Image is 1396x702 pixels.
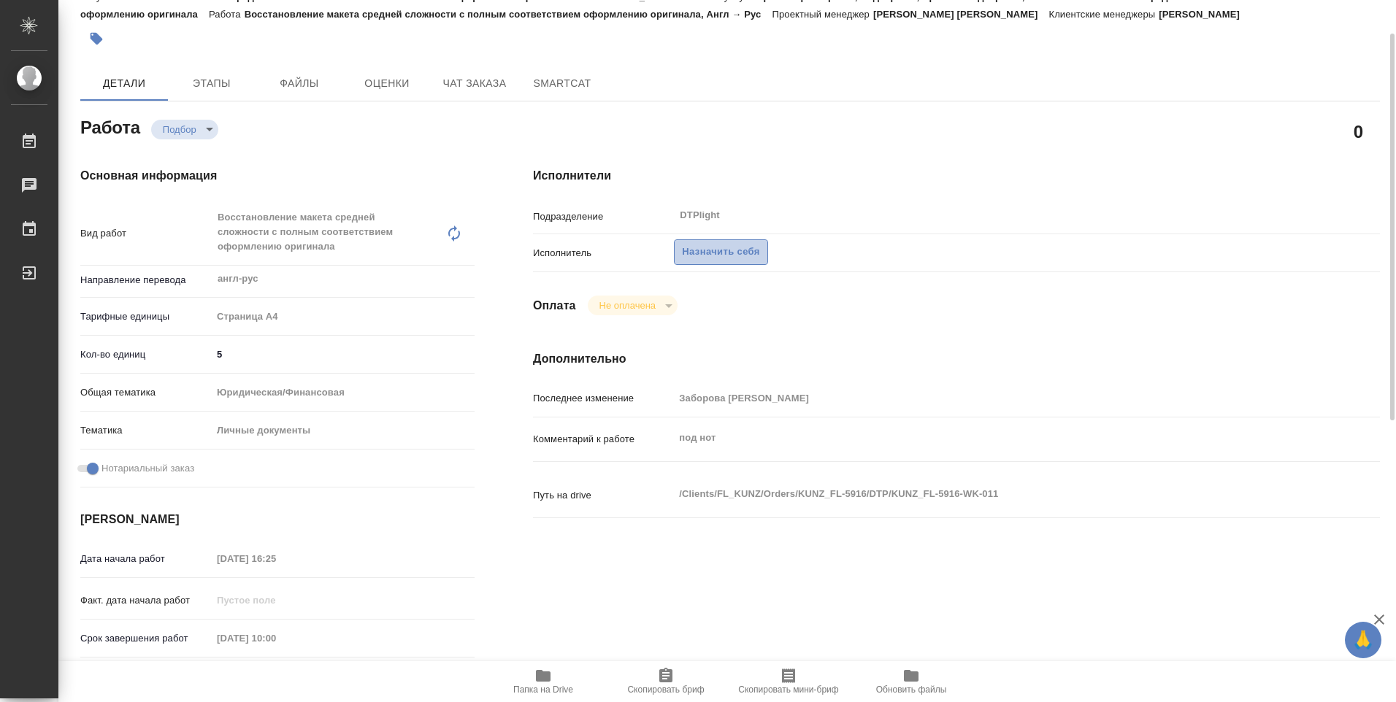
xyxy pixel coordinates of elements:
div: Подбор [588,296,678,315]
span: SmartCat [527,74,597,93]
div: Подбор [151,120,218,139]
span: Файлы [264,74,334,93]
button: Добавить тэг [80,23,112,55]
input: Пустое поле [212,590,340,611]
p: Путь на drive [533,488,674,503]
span: Обновить файлы [876,684,947,695]
span: Оценки [352,74,422,93]
h4: Дополнительно [533,350,1380,368]
p: Направление перевода [80,273,212,288]
p: Тарифные единицы [80,309,212,324]
p: Подразделение [533,209,674,224]
button: Скопировать мини-бриф [727,661,850,702]
textarea: под нот [674,425,1309,450]
h4: Основная информация [80,167,475,185]
h2: 0 [1354,119,1363,144]
div: Личные документы [212,418,475,443]
button: Скопировать бриф [605,661,727,702]
p: [PERSON_NAME] [1159,9,1251,20]
input: Пустое поле [212,628,340,649]
button: Папка на Drive [482,661,605,702]
p: Дата начала работ [80,552,212,566]
p: Факт. дата начала работ [80,593,212,608]
button: Подбор [158,123,201,136]
span: Нотариальный заказ [101,461,194,476]
div: Юридическая/Финансовая [212,380,475,405]
span: Этапы [177,74,247,93]
p: Кол-во единиц [80,347,212,362]
span: Назначить себя [682,244,759,261]
p: Восстановление макета средней сложности с полным соответствием оформлению оригинала, Англ → Рус [245,9,772,20]
p: Работа [209,9,245,20]
span: Папка на Drive [513,684,573,695]
h2: Работа [80,113,140,139]
div: Страница А4 [212,304,475,329]
input: ✎ Введи что-нибудь [212,344,475,365]
button: Назначить себя [674,239,767,265]
textarea: /Clients/FL_KUNZ/Orders/KUNZ_FL-5916/DTP/KUNZ_FL-5916-WK-011 [674,482,1309,506]
p: Тематика [80,423,212,438]
p: [PERSON_NAME] [PERSON_NAME] [873,9,1049,20]
input: Пустое поле [674,387,1309,409]
p: Вид работ [80,226,212,241]
p: Последнее изменение [533,391,674,406]
p: Клиентские менеджеры [1048,9,1159,20]
p: Срок завершения работ [80,631,212,646]
p: Общая тематика [80,385,212,400]
span: Чат заказа [440,74,510,93]
h4: Оплата [533,297,576,315]
span: 🙏 [1351,625,1376,655]
input: Пустое поле [212,548,340,569]
span: Скопировать бриф [627,684,704,695]
button: 🙏 [1345,622,1381,658]
p: Исполнитель [533,246,674,261]
span: Детали [89,74,159,93]
h4: [PERSON_NAME] [80,511,475,528]
button: Не оплачена [595,299,660,312]
h4: Исполнители [533,167,1380,185]
p: Комментарий к работе [533,432,674,447]
span: Скопировать мини-бриф [738,684,838,695]
p: Проектный менеджер [772,9,872,20]
button: Обновить файлы [850,661,973,702]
